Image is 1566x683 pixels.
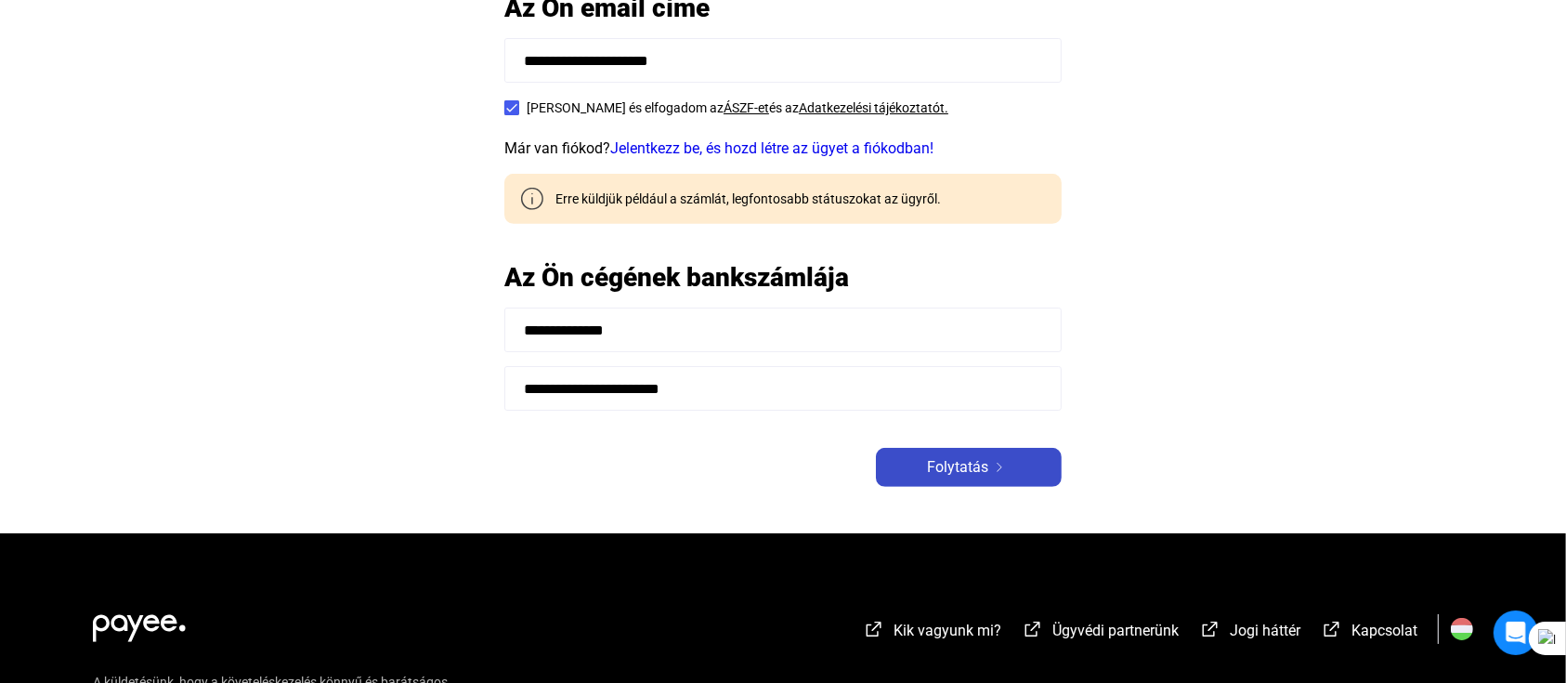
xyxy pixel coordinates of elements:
[927,456,988,479] span: Folytatás
[1321,624,1417,642] a: external-link-whiteKapcsolat
[863,620,885,638] img: external-link-white
[542,190,941,208] div: Erre küldjük például a számlát, legfontosabb státuszokat az ügyről.
[1494,611,1538,655] div: Open Intercom Messenger
[1351,622,1417,639] span: Kapcsolat
[1199,620,1221,638] img: external-link-white
[1321,620,1343,638] img: external-link-white
[504,261,1062,294] h2: Az Ön cégének bankszámlája
[504,138,1062,160] div: Már van fiókod?
[1022,624,1179,642] a: external-link-whiteÜgyvédi partnerünk
[876,448,1062,487] button: Folytatásarrow-right-white
[610,139,933,157] a: Jelentkezz be, és hozd létre az ügyet a fiókodban!
[1230,622,1300,639] span: Jogi háttér
[769,100,799,115] span: és az
[799,100,948,115] a: Adatkezelési tájékoztatót.
[1022,620,1044,638] img: external-link-white
[527,100,724,115] span: [PERSON_NAME] és elfogadom az
[894,622,1001,639] span: Kik vagyunk mi?
[1052,622,1179,639] span: Ügyvédi partnerünk
[1451,618,1473,640] img: HU.svg
[93,604,186,642] img: white-payee-white-dot.svg
[1199,624,1300,642] a: external-link-whiteJogi háttér
[521,188,543,210] img: info-grey-outline
[988,463,1011,472] img: arrow-right-white
[863,624,1001,642] a: external-link-whiteKik vagyunk mi?
[724,100,769,115] a: ÁSZF-et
